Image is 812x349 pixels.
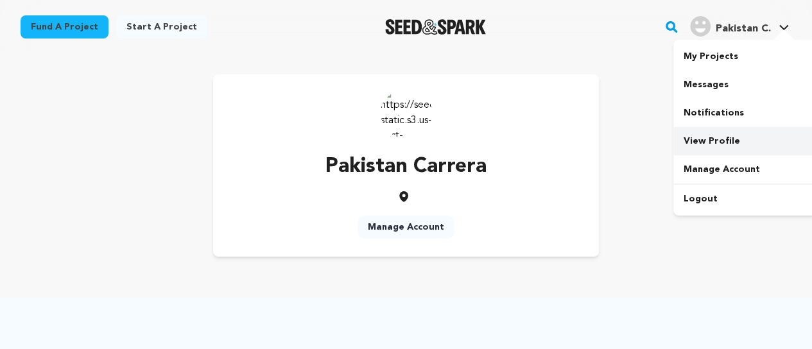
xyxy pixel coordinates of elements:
div: Pakistan C.'s Profile [690,16,771,37]
a: Start a project [116,15,207,38]
a: Seed&Spark Homepage [385,19,486,35]
a: Manage Account [358,216,454,239]
img: https://seedandspark-static.s3.us-east-2.amazonaws.com/images/User/002/310/285/medium/ACg8ocIgh6u... [381,87,432,139]
img: Seed&Spark Logo Dark Mode [385,19,486,35]
a: Pakistan C.'s Profile [687,13,791,37]
img: user.png [690,16,711,37]
p: Pakistan Carrera [325,151,487,182]
span: Pakistan C.'s Profile [687,13,791,40]
span: Pakistan C. [716,24,771,34]
a: Fund a project [21,15,108,38]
